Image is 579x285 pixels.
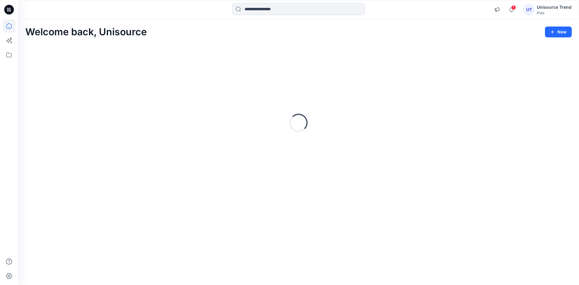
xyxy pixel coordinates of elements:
[537,4,571,11] div: Unisource Trend
[511,5,516,10] span: 1
[537,11,571,15] div: PVH
[524,4,534,15] div: UT
[25,27,147,38] h2: Welcome back, Unisource
[545,27,572,37] button: New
